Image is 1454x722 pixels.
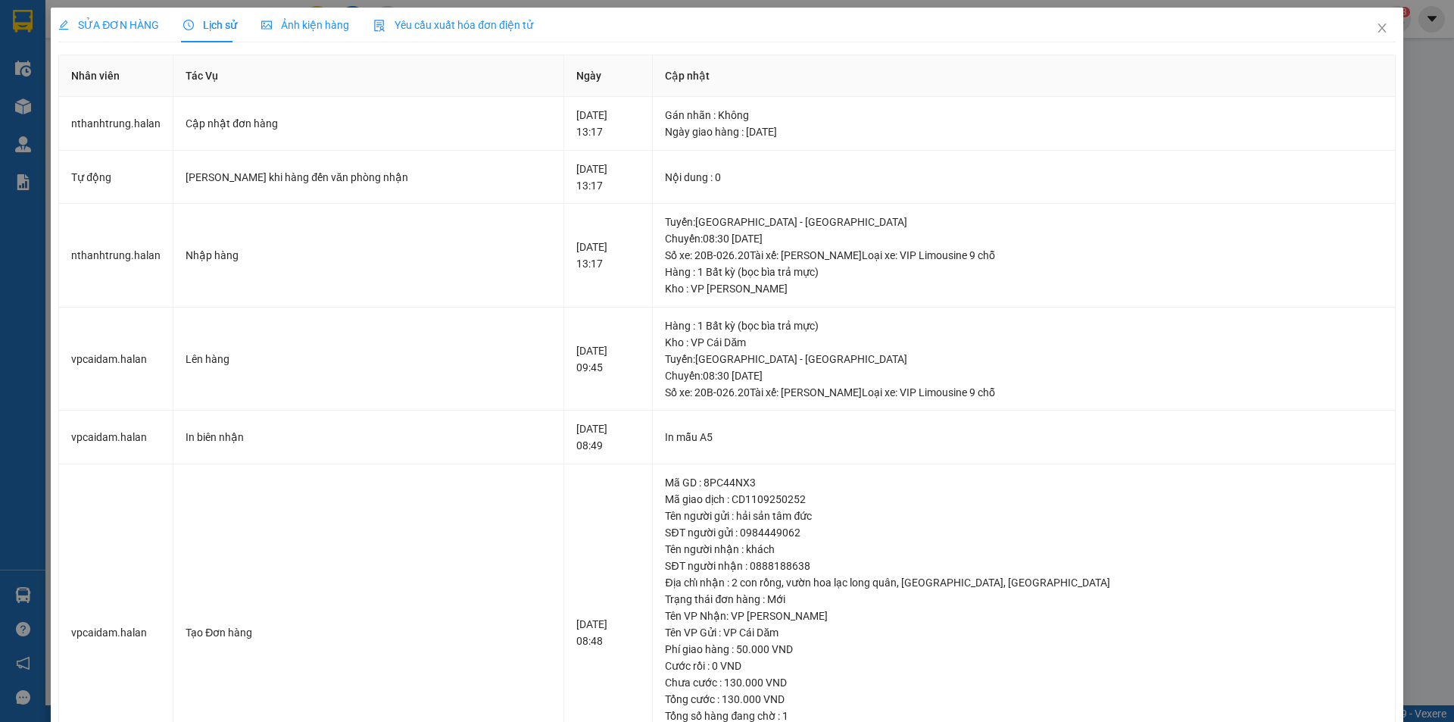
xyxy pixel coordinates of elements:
div: Cước rồi : 0 VND [665,658,1382,674]
th: Cập nhật [653,55,1395,97]
div: [DATE] 13:17 [576,107,640,140]
th: Ngày [564,55,653,97]
div: [DATE] 13:17 [576,239,640,272]
span: Ảnh kiện hàng [261,19,349,31]
img: icon [373,20,385,32]
div: Lên hàng [186,351,551,367]
div: Nhập hàng [186,247,551,264]
span: picture [261,20,272,30]
div: Tên VP Nhận: VP [PERSON_NAME] [665,608,1382,624]
span: close [1376,22,1388,34]
td: nthanhtrung.halan [59,97,173,151]
div: Tổng cước : 130.000 VND [665,691,1382,708]
div: [DATE] 08:49 [576,420,640,454]
div: [DATE] 09:45 [576,342,640,376]
div: Mã giao dịch : CD1109250252 [665,491,1382,508]
div: Kho : VP [PERSON_NAME] [665,280,1382,297]
div: In biên nhận [186,429,551,445]
div: Chưa cước : 130.000 VND [665,674,1382,691]
span: clock-circle [183,20,194,30]
div: SĐT người nhận : 0888188638 [665,558,1382,574]
div: Ngày giao hàng : [DATE] [665,123,1382,140]
th: Tác Vụ [173,55,564,97]
div: Địa chỉ nhận : 2 con rồng, vườn hoa lạc long quân, [GEOGRAPHIC_DATA], [GEOGRAPHIC_DATA] [665,574,1382,591]
div: Tuyến : [GEOGRAPHIC_DATA] - [GEOGRAPHIC_DATA] Chuyến: 08:30 [DATE] Số xe: 20B-026.20 Tài xế: [PER... [665,214,1382,264]
div: Tên người gửi : hải sản tâm đức [665,508,1382,524]
div: [DATE] 08:48 [576,616,640,649]
div: Phí giao hàng : 50.000 VND [665,641,1382,658]
div: Tên VP Gửi : VP Cái Dăm [665,624,1382,641]
div: Kho : VP Cái Dăm [665,334,1382,351]
div: Nội dung : 0 [665,169,1382,186]
td: vpcaidam.halan [59,308,173,411]
span: SỬA ĐƠN HÀNG [58,19,159,31]
div: Tạo Đơn hàng [186,624,551,641]
div: Gán nhãn : Không [665,107,1382,123]
div: Tuyến : [GEOGRAPHIC_DATA] - [GEOGRAPHIC_DATA] Chuyến: 08:30 [DATE] Số xe: 20B-026.20 Tài xế: [PER... [665,351,1382,401]
div: [DATE] 13:17 [576,161,640,194]
div: Cập nhật đơn hàng [186,115,551,132]
div: Mã GD : 8PC44NX3 [665,474,1382,491]
div: In mẫu A5 [665,429,1382,445]
td: nthanhtrung.halan [59,204,173,308]
button: Close [1361,8,1403,50]
div: Hàng : 1 Bất kỳ (bọc bìa trả mực) [665,317,1382,334]
div: [PERSON_NAME] khi hàng đến văn phòng nhận [186,169,551,186]
td: Tự động [59,151,173,205]
th: Nhân viên [59,55,173,97]
span: edit [58,20,69,30]
td: vpcaidam.halan [59,411,173,464]
div: Tên người nhận : khách [665,541,1382,558]
div: Trạng thái đơn hàng : Mới [665,591,1382,608]
div: Hàng : 1 Bất kỳ (bọc bìa trả mực) [665,264,1382,280]
div: SĐT người gửi : 0984449062 [665,524,1382,541]
span: Yêu cầu xuất hóa đơn điện tử [373,19,533,31]
span: Lịch sử [183,19,237,31]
